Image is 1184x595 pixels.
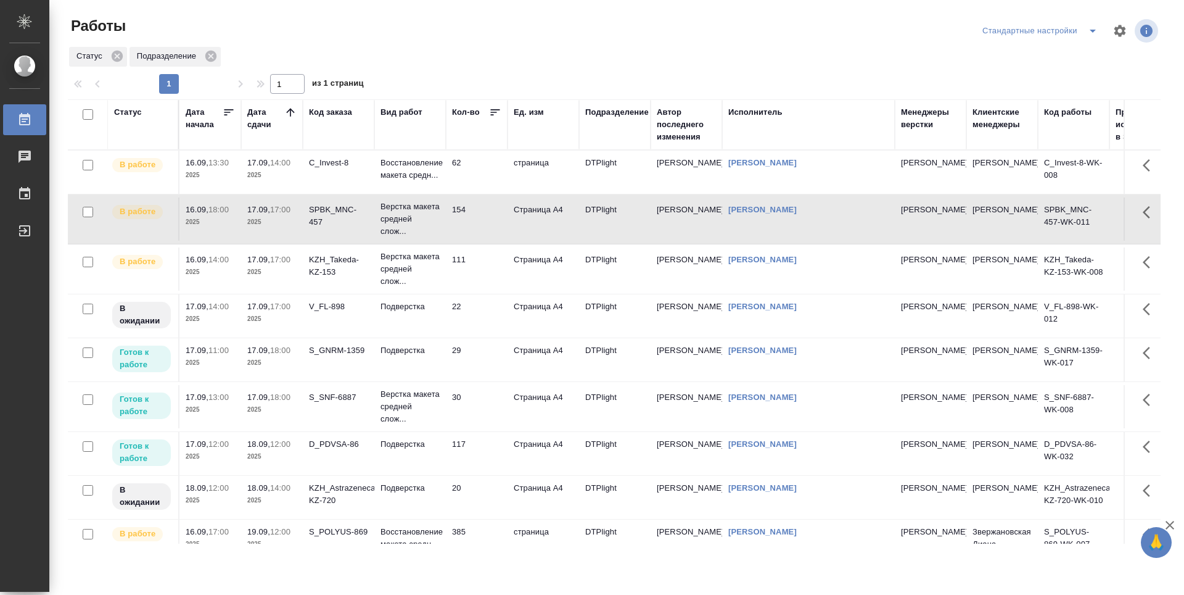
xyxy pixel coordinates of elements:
[270,439,290,449] p: 12:00
[270,302,290,311] p: 17:00
[380,251,440,288] p: Верстка макета средней слож...
[657,106,716,143] div: Автор последнего изменения
[728,158,797,167] a: [PERSON_NAME]
[901,204,960,216] p: [PERSON_NAME]
[579,432,651,475] td: DTPlight
[247,313,297,325] p: 2025
[446,385,508,428] td: 30
[186,255,208,264] p: 16.09,
[446,338,508,381] td: 29
[1135,198,1165,227] button: Здесь прячутся важные кнопки
[966,476,1038,519] td: [PERSON_NAME]
[120,256,155,268] p: В работе
[380,301,440,313] p: Подверстка
[186,158,208,167] p: 16.09,
[309,204,368,228] div: SPBK_MNC-457
[728,346,797,355] a: [PERSON_NAME]
[270,205,290,214] p: 17:00
[270,346,290,355] p: 18:00
[651,248,722,291] td: [PERSON_NAME]
[309,301,368,313] div: V_FL-898
[270,527,290,536] p: 12:00
[186,439,208,449] p: 17.09,
[120,393,163,418] p: Готов к работе
[1135,432,1165,462] button: Здесь прячутся важные кнопки
[1135,476,1165,506] button: Здесь прячутся важные кнопки
[651,385,722,428] td: [PERSON_NAME]
[508,432,579,475] td: Страница А4
[247,302,270,311] p: 17.09,
[309,482,368,507] div: KZH_Astrazeneca-KZ-720
[270,158,290,167] p: 14:00
[309,391,368,404] div: S_SNF-6887
[1146,530,1167,555] span: 🙏
[380,438,440,451] p: Подверстка
[312,76,364,94] span: из 1 страниц
[137,50,200,62] p: Подразделение
[446,476,508,519] td: 20
[901,301,960,313] p: [PERSON_NAME]
[1135,520,1165,549] button: Здесь прячутся важные кнопки
[208,255,229,264] p: 14:00
[728,255,797,264] a: [PERSON_NAME]
[120,302,163,327] p: В ожидании
[208,393,229,402] p: 13:00
[247,483,270,493] p: 18.09,
[186,483,208,493] p: 18.09,
[120,440,163,465] p: Готов к работе
[114,106,142,119] div: Статус
[966,520,1038,563] td: Звержановская Диана
[446,151,508,194] td: 62
[508,338,579,381] td: Страница А4
[247,527,270,536] p: 19.09,
[309,254,368,278] div: KZH_Takeda-KZ-153
[309,106,352,119] div: Код заказа
[247,266,297,278] p: 2025
[1038,385,1109,428] td: S_SNF-6887-WK-008
[728,106,783,119] div: Исполнитель
[1141,527,1172,558] button: 🙏
[508,248,579,291] td: Страница А4
[380,482,440,494] p: Подверстка
[1038,248,1109,291] td: KZH_Takeda-KZ-153-WK-008
[247,404,297,416] p: 2025
[508,198,579,241] td: Страница А4
[1135,19,1161,43] span: Посмотреть информацию
[247,346,270,355] p: 17.09,
[446,432,508,475] td: 117
[111,438,172,467] div: Исполнитель может приступить к работе
[966,385,1038,428] td: [PERSON_NAME]
[208,205,229,214] p: 18:00
[247,451,297,463] p: 2025
[728,393,797,402] a: [PERSON_NAME]
[270,255,290,264] p: 17:00
[186,527,208,536] p: 16.09,
[1038,198,1109,241] td: SPBK_MNC-457-WK-011
[446,248,508,291] td: 111
[651,151,722,194] td: [PERSON_NAME]
[901,526,960,538] p: [PERSON_NAME]
[979,21,1105,41] div: split button
[1038,520,1109,563] td: S_POLYUS-869-WK-007
[186,106,223,131] div: Дата начала
[1038,151,1109,194] td: C_Invest-8-WK-008
[728,527,797,536] a: [PERSON_NAME]
[111,254,172,270] div: Исполнитель выполняет работу
[380,157,440,181] p: Восстановление макета средн...
[651,432,722,475] td: [PERSON_NAME]
[186,313,235,325] p: 2025
[380,388,440,425] p: Верстка макета средней слож...
[1135,248,1165,277] button: Здесь прячутся важные кнопки
[901,482,960,494] p: [PERSON_NAME]
[579,476,651,519] td: DTPlight
[111,391,172,420] div: Исполнитель может приступить к работе
[247,216,297,228] p: 2025
[186,205,208,214] p: 16.09,
[579,294,651,338] td: DTPlight
[446,198,508,241] td: 154
[514,106,544,119] div: Ед. изм
[247,169,297,181] p: 2025
[585,106,649,119] div: Подразделение
[651,338,722,381] td: [PERSON_NAME]
[380,344,440,357] p: Подверстка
